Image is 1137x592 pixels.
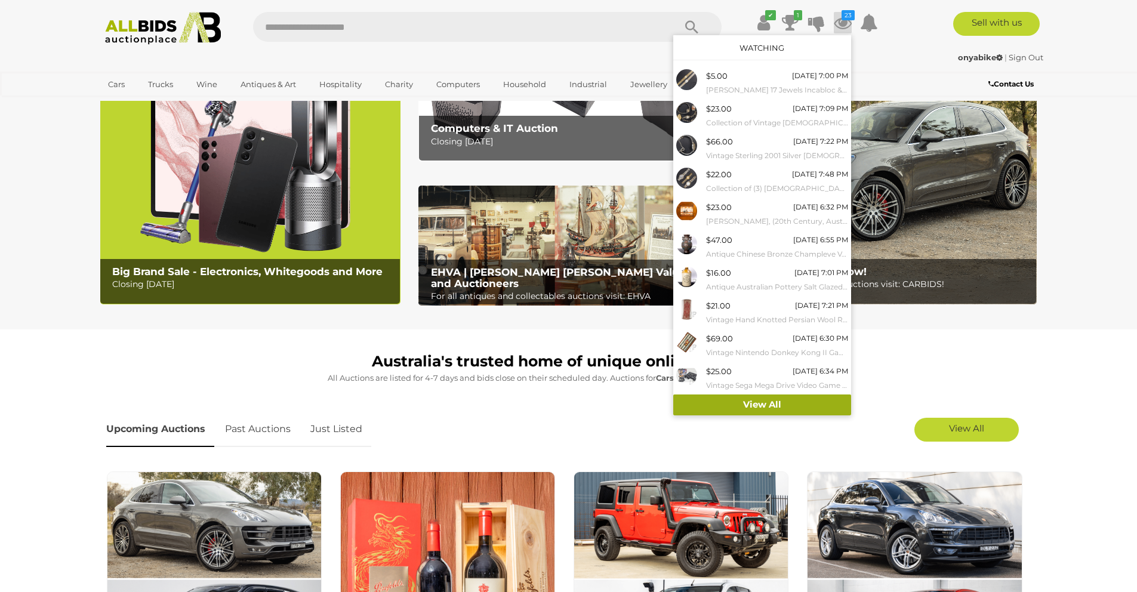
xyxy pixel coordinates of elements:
div: [DATE] 7:22 PM [793,135,848,148]
img: Allbids.com.au [98,12,228,45]
a: $23.00 [DATE] 6:32 PM [PERSON_NAME], (20th Century, Australian, 1947-), We've Run Over the Fork i... [673,198,851,230]
a: 1 [781,12,799,33]
small: Vintage Sterling 2001 Silver [DEMOGRAPHIC_DATA] Wrist Watch with Bracelet Band, 30.28 Grams [706,149,848,162]
b: Big Brand Sale - Electronics, Whitegoods and More [112,266,383,277]
img: 50116-37a.jpg [676,201,697,221]
a: $47.00 [DATE] 6:55 PM Antique Chinese Bronze Champleve Vase with Twin Animal Form Handles [673,230,851,263]
div: [DATE] 6:30 PM [793,332,848,345]
b: Contact Us [988,79,1034,88]
img: 53178-9a.jpg [676,135,697,156]
small: Antique Chinese Bronze Champleve Vase with Twin Animal Form Handles [706,248,848,261]
a: Trucks [140,75,181,94]
span: $16.00 [706,268,731,277]
p: All Auctions are listed for 4-7 days and bids close on their scheduled day. Auctions for , and cl... [106,371,1031,385]
a: Cars [100,75,133,94]
span: | [1004,53,1007,62]
img: 54146-1a.jpg [676,365,697,386]
a: Household [495,75,554,94]
a: 23 [834,12,852,33]
span: $69.00 [706,334,733,343]
span: $5.00 [706,71,728,81]
span: View All [949,423,984,434]
a: $66.00 [DATE] 7:22 PM Vintage Sterling 2001 Silver [DEMOGRAPHIC_DATA] Wrist Watch with Bracelet B... [673,132,851,165]
a: Watching [739,43,784,53]
span: $25.00 [706,366,732,376]
a: Industrial [562,75,615,94]
strong: onyabike [958,53,1003,62]
img: 52350-43a.jpg [676,168,697,189]
a: CARBIDS Online Now! CARBIDS Online Now! For all car and vehicle auctions visit: CARBIDS! [737,41,1037,304]
a: $23.00 [DATE] 7:09 PM Collection of Vintage [DEMOGRAPHIC_DATA] Watches - Including Olymp, Montili... [673,99,851,132]
a: Sign Out [1009,53,1043,62]
div: [DATE] 7:09 PM [793,102,848,115]
a: $22.00 [DATE] 7:48 PM Collection of (3) [DEMOGRAPHIC_DATA] Wrist Watches - Citizen Eco Drive, Sei... [673,165,851,198]
img: 53390-20a.JPG [676,299,697,320]
span: $66.00 [706,137,733,146]
a: View All [914,418,1019,442]
p: Closing [DATE] [431,134,712,149]
div: [DATE] 7:00 PM [792,69,848,82]
a: View All [673,394,851,415]
b: Computers & IT Auction [431,122,558,134]
a: Big Brand Sale - Electronics, Whitegoods and More Big Brand Sale - Electronics, Whitegoods and Mo... [100,41,400,304]
img: 52350-42a.jpg [676,102,697,123]
img: CARBIDS Online Now! [737,41,1037,304]
a: Wine [189,75,225,94]
i: 23 [842,10,855,20]
p: For all antiques and collectables auctions visit: EHVA [431,289,712,304]
small: [PERSON_NAME], (20th Century, Australian, 1947-), We've Run Over the Fork in the Road, Wonderful ... [706,215,848,228]
img: 51417-183a.jpg [676,233,697,254]
small: Vintage Nintendo Donkey Kong II Game & Watch [706,346,848,359]
button: Search [662,12,722,42]
strong: Cars [656,373,674,383]
div: [DATE] 6:34 PM [793,365,848,378]
a: Just Listed [301,412,371,447]
small: Vintage Sega Mega Drive Video Game Console /w Controllers, Power Adapters & Games [706,379,848,392]
img: EHVA | Evans Hastings Valuers and Auctioneers [418,186,719,306]
a: Computers & IT Auction Computers & IT Auction Closing [DATE] [418,41,719,161]
small: Collection of (3) [DEMOGRAPHIC_DATA] Wrist Watches - Citizen Eco Drive, Seiko & Pulsar [706,182,848,195]
img: Big Brand Sale - Electronics, Whitegoods and More [100,41,400,304]
a: Charity [377,75,421,94]
a: onyabike [958,53,1004,62]
a: Past Auctions [216,412,300,447]
a: $5.00 [DATE] 7:00 PM [PERSON_NAME] 17 Jewels Incabloc & Toxot 17 Jewels Incabloc [DEMOGRAPHIC_DAT... [673,66,851,99]
p: Closing [DATE] [112,277,393,292]
div: [DATE] 6:55 PM [793,233,848,246]
span: $22.00 [706,169,732,179]
small: [PERSON_NAME] 17 Jewels Incabloc & Toxot 17 Jewels Incabloc [DEMOGRAPHIC_DATA] Vintage Watches [706,84,848,97]
a: $21.00 [DATE] 7:21 PM Vintage Hand Knotted Persian Wool Runner with Muted Colour [673,296,851,329]
span: $23.00 [706,202,732,212]
span: $47.00 [706,235,732,245]
a: $16.00 [DATE] 7:01 PM Antique Australian Pottery Salt Glazed [PERSON_NAME] for Wy Wy [PERSON_NAME... [673,263,851,296]
b: EHVA | [PERSON_NAME] [PERSON_NAME] Valuers and Auctioneers [431,266,695,289]
a: ✔ [755,12,773,33]
a: Hospitality [312,75,369,94]
a: [GEOGRAPHIC_DATA] [100,94,201,114]
i: ✔ [765,10,776,20]
small: Antique Australian Pottery Salt Glazed [PERSON_NAME] for Wy Wy [PERSON_NAME] Brewed & Aerated Bev... [706,280,848,294]
a: Upcoming Auctions [106,412,214,447]
small: Collection of Vintage [DEMOGRAPHIC_DATA] Watches - Including Olymp, Montilier & Coronet [706,116,848,129]
img: 54036-15a.jpg [676,332,697,353]
h1: Australia's trusted home of unique online auctions [106,353,1031,370]
div: [DATE] 7:01 PM [794,266,848,279]
img: 53178-10a.jpg [676,69,697,90]
small: Vintage Hand Knotted Persian Wool Runner with Muted Colour [706,313,848,326]
a: Computers [429,75,488,94]
a: EHVA | Evans Hastings Valuers and Auctioneers EHVA | [PERSON_NAME] [PERSON_NAME] Valuers and Auct... [418,186,719,306]
a: $25.00 [DATE] 6:34 PM Vintage Sega Mega Drive Video Game Console /w Controllers, Power Adapters &... [673,362,851,394]
i: 1 [794,10,802,20]
div: [DATE] 7:21 PM [795,299,848,312]
p: For all car and vehicle auctions visit: CARBIDS! [749,277,1030,292]
a: Antiques & Art [233,75,304,94]
span: $23.00 [706,104,732,113]
a: Jewellery [623,75,675,94]
div: [DATE] 6:32 PM [793,201,848,214]
a: Contact Us [988,78,1037,91]
a: Sell with us [953,12,1040,36]
a: $69.00 [DATE] 6:30 PM Vintage Nintendo Donkey Kong II Game & Watch [673,329,851,362]
div: [DATE] 7:48 PM [792,168,848,181]
img: Computers & IT Auction [418,41,719,161]
span: $21.00 [706,301,731,310]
